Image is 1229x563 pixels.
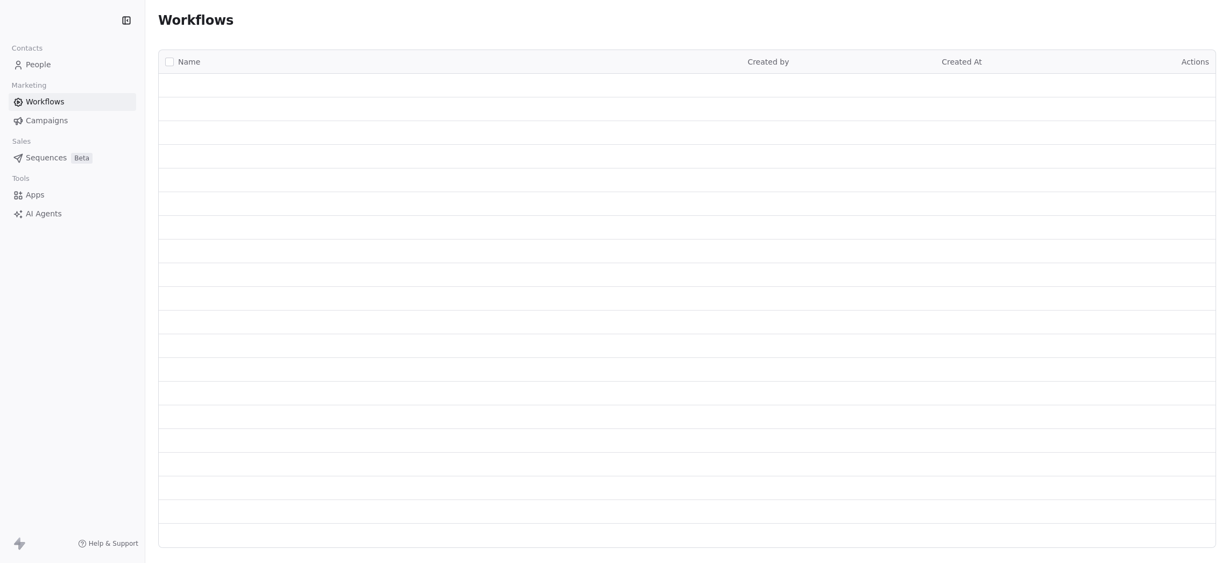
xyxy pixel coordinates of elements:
a: AI Agents [9,205,136,223]
span: Name [178,57,200,68]
span: Created At [942,58,982,66]
span: Apps [26,189,45,201]
span: Actions [1182,58,1209,66]
span: Help & Support [89,539,138,548]
a: Apps [9,186,136,204]
span: Created by [747,58,789,66]
a: Help & Support [78,539,138,548]
span: Workflows [26,96,65,108]
a: People [9,56,136,74]
span: Tools [8,171,34,187]
span: Contacts [7,40,47,57]
a: SequencesBeta [9,149,136,167]
a: Workflows [9,93,136,111]
span: Marketing [7,78,51,94]
span: Sales [8,133,36,150]
span: People [26,59,51,71]
span: AI Agents [26,208,62,220]
span: Sequences [26,152,67,164]
span: Campaigns [26,115,68,126]
span: Workflows [158,13,234,28]
span: Beta [71,153,93,164]
a: Campaigns [9,112,136,130]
